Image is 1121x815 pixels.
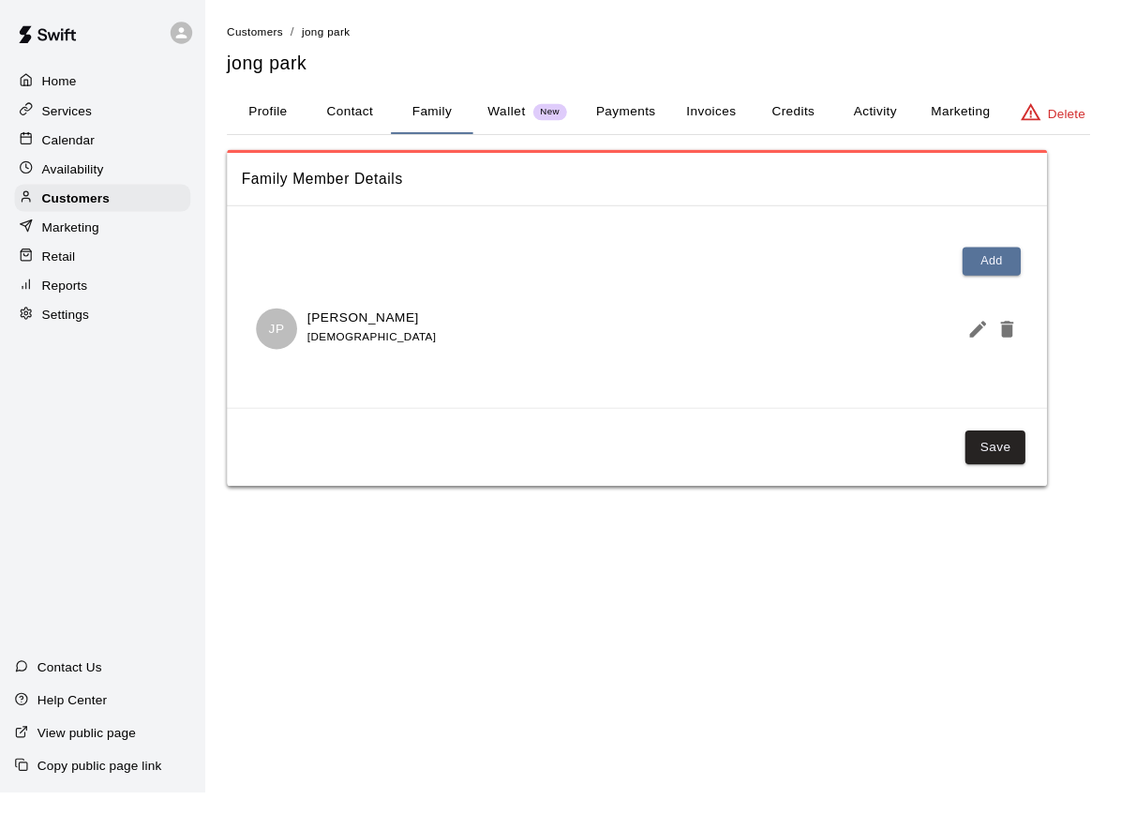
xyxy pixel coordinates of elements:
[38,744,140,762] p: View public page
[43,254,78,273] p: Retail
[316,317,448,337] p: [PERSON_NAME]
[43,74,79,93] p: Home
[43,164,107,183] p: Availability
[15,249,196,278] a: Retail
[993,443,1054,477] button: Save
[598,93,689,138] button: Payments
[858,93,942,138] button: Activity
[38,676,105,695] p: Contact Us
[773,93,858,138] button: Credits
[43,134,97,153] p: Calendar
[310,26,360,39] span: jong park
[15,129,196,158] a: Calendar
[942,93,1033,138] button: Marketing
[1078,108,1116,127] p: Delete
[1017,320,1047,357] button: Delete
[43,104,95,123] p: Services
[43,284,90,303] p: Reports
[501,105,541,125] p: Wallet
[316,340,448,353] span: [DEMOGRAPHIC_DATA]
[15,309,196,338] a: Settings
[689,93,773,138] button: Invoices
[990,254,1050,283] button: Add
[15,69,196,98] a: Home
[299,23,303,42] li: /
[402,93,486,138] button: Family
[548,109,583,121] span: New
[38,710,110,729] p: Help Center
[263,317,306,359] div: Jason Park
[233,93,318,138] button: Profile
[43,314,92,333] p: Settings
[15,189,196,218] a: Customers
[277,328,292,348] p: JP
[987,320,1017,357] button: Edit Member
[43,224,102,243] p: Marketing
[318,93,402,138] button: Contact
[15,279,196,308] a: Reports
[233,24,291,39] a: Customers
[15,219,196,248] a: Marketing
[15,159,196,188] a: Availability
[15,99,196,128] a: Services
[38,777,166,796] p: Copy public page link
[248,173,1062,197] span: Family Member Details
[43,194,112,213] p: Customers
[233,26,291,39] span: Customers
